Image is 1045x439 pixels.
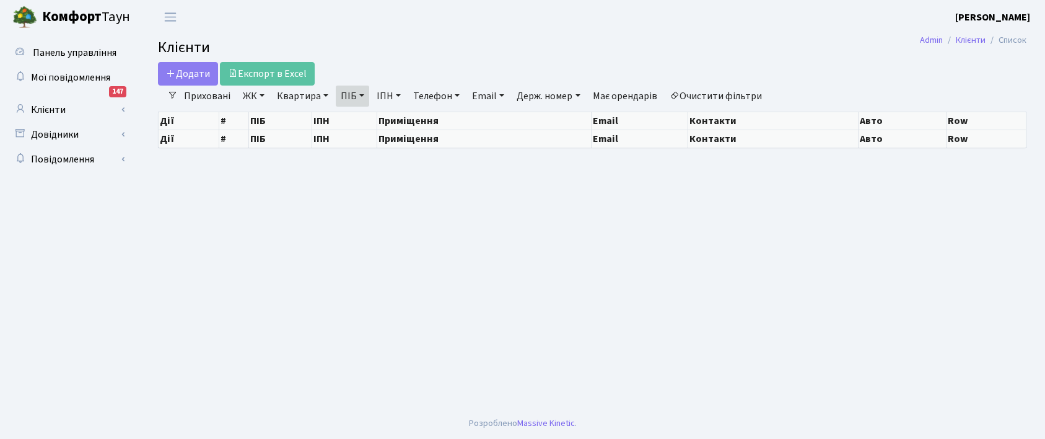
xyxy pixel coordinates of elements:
b: Комфорт [42,7,102,27]
span: Таун [42,7,130,28]
div: Розроблено . [469,417,577,430]
th: Приміщення [377,130,591,148]
th: Приміщення [377,112,591,130]
th: ІПН [312,130,377,148]
th: ПІБ [248,112,312,130]
a: Клієнти [6,97,130,122]
a: Додати [158,62,218,86]
th: ІПН [312,112,377,130]
b: [PERSON_NAME] [955,11,1030,24]
th: Email [591,112,688,130]
th: Email [591,130,688,148]
th: Дії [159,112,219,130]
th: ПІБ [248,130,312,148]
a: [PERSON_NAME] [955,10,1030,25]
th: # [219,112,248,130]
a: Телефон [408,86,465,107]
a: Очистити фільтри [665,86,767,107]
span: Додати [166,67,210,81]
th: Дії [159,130,219,148]
span: Панель управління [33,46,116,60]
a: ЖК [238,86,269,107]
a: Повідомлення [6,147,130,172]
a: Квартира [272,86,333,107]
a: ПІБ [336,86,369,107]
th: Авто [858,130,946,148]
th: Row [947,130,1026,148]
th: # [219,130,248,148]
a: Приховані [179,86,235,107]
a: Мої повідомлення147 [6,65,130,90]
a: Email [467,86,509,107]
button: Переключити навігацію [155,7,186,27]
div: 147 [109,86,126,97]
a: Експорт в Excel [220,62,315,86]
a: Панель управління [6,40,130,65]
span: Мої повідомлення [31,71,110,84]
a: Клієнти [956,33,986,47]
th: Авто [858,112,946,130]
a: Massive Kinetic [517,417,575,430]
a: Держ. номер [512,86,585,107]
th: Row [947,112,1026,130]
li: Список [986,33,1026,47]
a: Має орендарів [588,86,662,107]
a: ІПН [372,86,406,107]
nav: breadcrumb [901,27,1045,53]
th: Контакти [688,112,858,130]
img: logo.png [12,5,37,30]
span: Клієнти [158,37,210,58]
a: Admin [920,33,943,47]
a: Довідники [6,122,130,147]
th: Контакти [688,130,858,148]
